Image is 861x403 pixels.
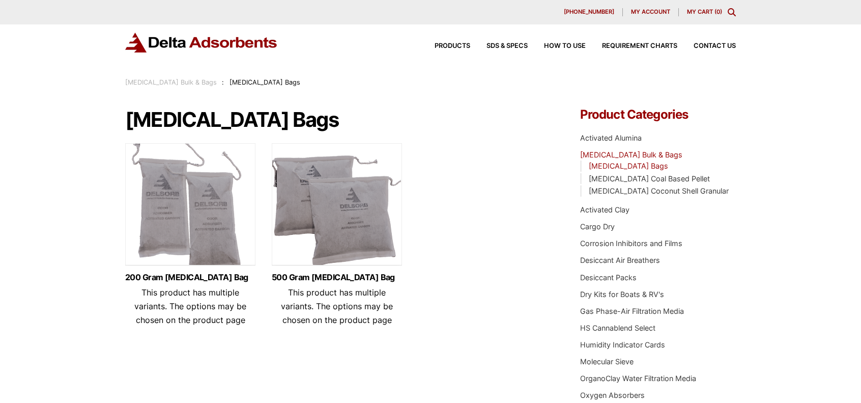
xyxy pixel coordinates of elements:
a: [MEDICAL_DATA] Bulk & Bags [125,78,217,86]
span: : [222,78,224,86]
a: [MEDICAL_DATA] Bags [589,162,668,170]
span: Products [435,43,470,49]
div: Toggle Modal Content [728,8,736,16]
a: [PHONE_NUMBER] [556,8,623,16]
a: Desiccant Packs [580,273,637,282]
a: Products [418,43,470,49]
a: My Cart (0) [687,8,722,15]
a: Cargo Dry [580,222,615,231]
a: Gas Phase-Air Filtration Media [580,307,684,315]
span: Contact Us [694,43,736,49]
a: Desiccant Air Breathers [580,256,660,264]
h4: Product Categories [580,109,736,121]
span: [MEDICAL_DATA] Bags [229,78,300,86]
a: 200 Gram [MEDICAL_DATA] Bag [125,273,255,282]
span: Requirement Charts [602,43,677,49]
span: 0 [716,8,720,15]
span: [PHONE_NUMBER] [564,9,614,15]
a: My account [623,8,679,16]
a: [MEDICAL_DATA] Coconut Shell Granular [589,186,729,195]
a: Oxygen Absorbers [580,391,645,399]
a: HS Cannablend Select [580,324,655,332]
a: Requirement Charts [586,43,677,49]
img: Delta Adsorbents [125,33,278,52]
a: Contact Us [677,43,736,49]
a: [MEDICAL_DATA] Coal Based Pellet [589,174,710,183]
a: Humidity Indicator Cards [580,340,665,349]
a: OrganoClay Water Filtration Media [580,374,696,383]
a: Activated Alumina [580,133,642,142]
span: How to Use [544,43,586,49]
span: This product has multiple variants. The options may be chosen on the product page [281,287,393,325]
a: How to Use [528,43,586,49]
a: Molecular Sieve [580,357,634,366]
span: SDS & SPECS [486,43,528,49]
a: [MEDICAL_DATA] Bulk & Bags [580,150,682,159]
a: Corrosion Inhibitors and Films [580,239,682,248]
a: SDS & SPECS [470,43,528,49]
a: Activated Clay [580,205,629,214]
h1: [MEDICAL_DATA] Bags [125,109,550,131]
a: Dry Kits for Boats & RV's [580,290,664,299]
a: 500 Gram [MEDICAL_DATA] Bag [272,273,402,282]
span: My account [631,9,670,15]
span: This product has multiple variants. The options may be chosen on the product page [134,287,246,325]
